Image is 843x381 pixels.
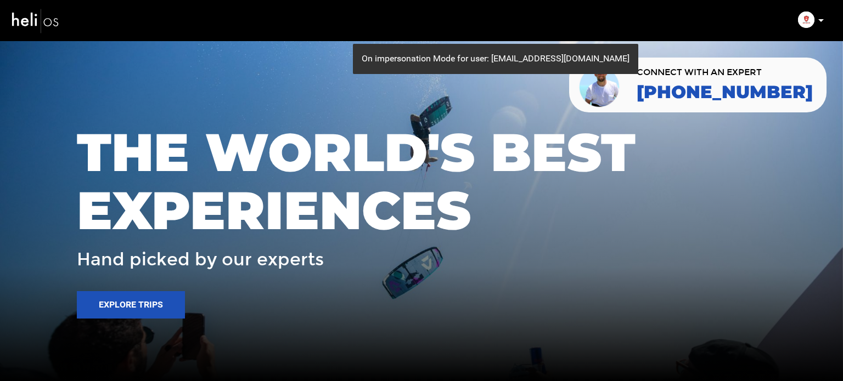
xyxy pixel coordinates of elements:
[637,82,813,102] a: [PHONE_NUMBER]
[353,44,638,74] div: On impersonation Mode for user: [EMAIL_ADDRESS][DOMAIN_NAME]
[77,250,324,269] span: Hand picked by our experts
[577,62,623,108] img: contact our team
[77,291,185,319] button: Explore Trips
[77,123,766,239] span: THE WORLD'S BEST EXPERIENCES
[11,6,60,35] img: heli-logo
[798,12,814,28] img: img_9251f6c852f2d69a6fdc2f2f53e7d310.png
[637,68,813,77] span: CONNECT WITH AN EXPERT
